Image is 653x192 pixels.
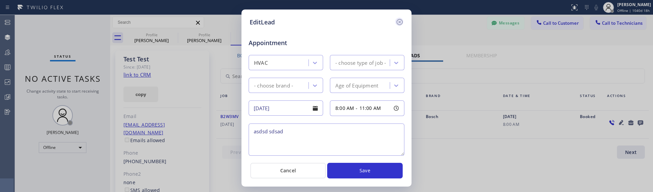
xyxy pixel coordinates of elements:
textarea: asdsd sdsad [249,123,404,156]
span: 8:00 AM [335,105,354,111]
input: - choose date - [249,100,323,116]
h5: EditLead [250,18,275,27]
div: Age of Equipment [335,82,378,90]
span: - [356,105,357,111]
div: - choose type of job - [335,59,386,67]
button: Cancel [250,163,326,178]
div: HVAC [254,59,268,67]
div: - choose brand - [254,82,293,90]
span: 11:00 AM [359,105,381,111]
span: Appointment [249,38,300,47]
button: Save [327,163,403,178]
